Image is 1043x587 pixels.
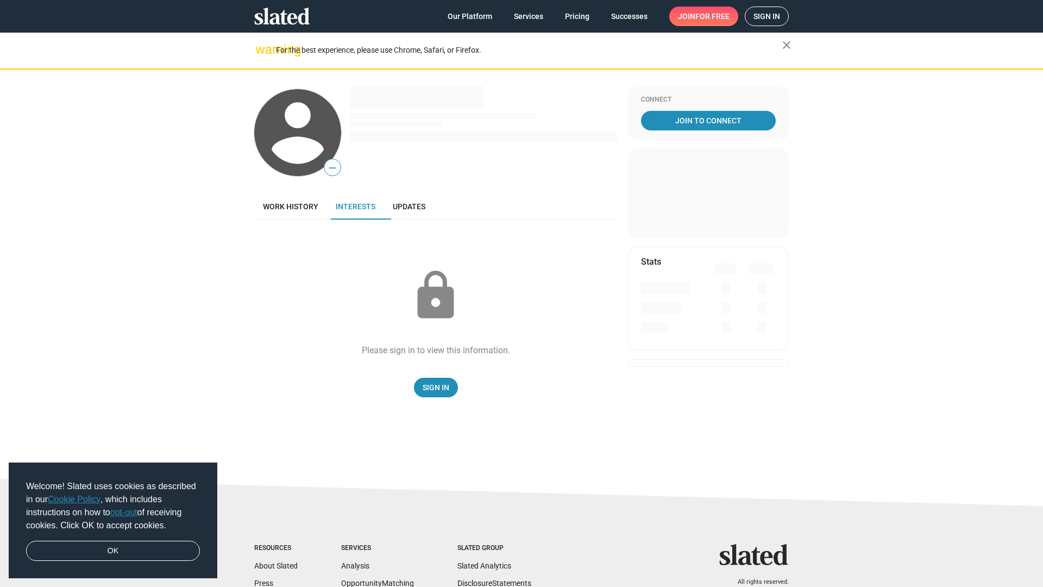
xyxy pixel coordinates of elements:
a: Successes [602,7,656,26]
a: Services [505,7,552,26]
div: Slated Group [457,544,531,553]
div: Resources [254,544,298,553]
span: Successes [611,7,648,26]
span: Sign in [753,7,780,26]
a: Slated Analytics [457,561,511,570]
a: Updates [384,193,434,220]
a: dismiss cookie message [26,541,200,561]
span: Pricing [565,7,589,26]
span: Services [514,7,543,26]
div: cookieconsent [9,463,217,579]
a: Join To Connect [641,111,776,130]
a: Joinfor free [669,7,738,26]
span: Interests [336,202,375,211]
mat-icon: close [780,39,793,52]
div: Services [341,544,414,553]
span: — [324,161,341,175]
a: Cookie Policy [48,495,100,504]
a: opt-out [110,508,137,517]
span: for free [695,7,730,26]
a: About Slated [254,561,298,570]
a: Analysis [341,561,369,570]
a: Pricing [556,7,598,26]
span: Our Platform [448,7,492,26]
a: Sign in [745,7,789,26]
span: Work history [263,202,318,211]
a: Interests [327,193,384,220]
div: Please sign in to view this information. [362,345,510,356]
div: Connect [641,96,776,104]
span: Join To Connect [643,111,774,130]
a: Work history [254,193,327,220]
mat-icon: warning [255,43,268,56]
div: For the best experience, please use Chrome, Safari, or Firefox. [276,43,782,58]
a: Our Platform [439,7,501,26]
mat-card-title: Stats [641,256,661,267]
span: Updates [393,202,425,211]
mat-icon: lock [409,268,463,323]
a: Sign In [414,378,458,397]
span: Join [678,7,730,26]
span: Sign In [423,378,449,397]
span: Welcome! Slated uses cookies as described in our , which includes instructions on how to of recei... [26,480,200,532]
